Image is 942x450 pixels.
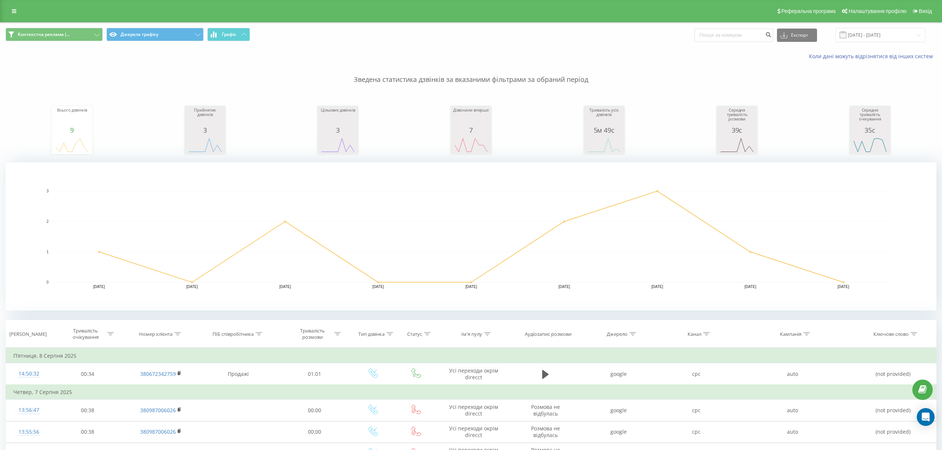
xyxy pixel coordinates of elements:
[279,363,350,385] td: 01:01
[781,8,836,14] span: Реферальна програма
[850,421,936,443] td: (not provided)
[213,331,254,337] div: ПІБ співробітника
[437,400,511,421] td: Усі переходи окрім direcct
[53,126,90,134] div: 9
[319,134,356,156] svg: A chart.
[407,331,422,337] div: Статус
[53,134,90,156] svg: A chart.
[465,285,477,289] text: [DATE]
[46,250,49,254] text: 1
[658,363,735,385] td: cpc
[46,189,49,193] text: 3
[919,8,932,14] span: Вихід
[66,328,105,340] div: Тривалість очікування
[452,134,490,156] svg: A chart.
[452,108,490,126] div: Дзвонили вперше
[6,60,936,85] p: Зведена статистика дзвінків за вказаними фільтрами за обраний період
[850,363,936,385] td: (not provided)
[525,331,572,337] div: Аудіозапис розмови
[850,400,936,421] td: (not provided)
[809,53,936,60] a: Коли дані можуть відрізнятися вiд інших систем
[53,108,90,126] div: Всього дзвінків
[279,421,350,443] td: 00:00
[917,408,935,426] div: Open Intercom Messenger
[6,28,103,41] button: Контекстна реклама (...
[52,421,123,443] td: 00:38
[580,421,658,443] td: google
[279,400,350,421] td: 00:00
[873,331,909,337] div: Ключове слово
[140,407,176,414] a: 380987006026
[372,285,384,289] text: [DATE]
[461,331,482,337] div: Ім'я пулу
[580,363,658,385] td: google
[849,8,906,14] span: Налаштування профілю
[744,285,756,289] text: [DATE]
[586,134,623,156] svg: A chart.
[140,370,176,377] a: 380672342759
[531,403,560,417] span: Розмова не відбулась
[139,331,172,337] div: Номер клієнта
[187,126,224,134] div: 3
[735,421,850,443] td: auto
[6,385,936,400] td: Четвер, 7 Серпня 2025
[586,126,623,134] div: 5м 49с
[607,331,628,337] div: Джерело
[9,331,47,337] div: [PERSON_NAME]
[852,108,889,126] div: Середня тривалість очікування
[52,400,123,421] td: 00:38
[140,428,176,435] a: 380987006026
[531,425,560,439] span: Розмова не відбулась
[437,421,511,443] td: Усі переходи окрім direcct
[718,126,755,134] div: 39с
[52,363,123,385] td: 00:34
[187,108,224,126] div: Прийнятих дзвінків
[718,108,755,126] div: Середня тривалість розмови
[207,28,250,41] button: Графік
[735,363,850,385] td: auto
[780,331,801,337] div: Кампанія
[695,29,773,42] input: Пошук за номером
[187,134,224,156] svg: A chart.
[735,400,850,421] td: auto
[437,363,511,385] td: Усі переходи окрім direcct
[718,134,755,156] svg: A chart.
[852,134,889,156] svg: A chart.
[6,348,936,363] td: П’ятниця, 8 Серпня 2025
[358,331,385,337] div: Тип дзвінка
[658,421,735,443] td: cpc
[106,28,204,41] button: Джерела трафіку
[13,403,44,417] div: 13:56:47
[293,328,332,340] div: Тривалість розмови
[586,108,623,126] div: Тривалість усіх дзвінків
[658,400,735,421] td: cpc
[319,126,356,134] div: 3
[46,280,49,284] text: 0
[580,400,658,421] td: google
[319,108,356,126] div: Цільових дзвінків
[93,285,105,289] text: [DATE]
[777,29,817,42] button: Експорт
[46,219,49,224] text: 2
[198,363,279,385] td: Продажі
[13,367,44,381] div: 14:50:32
[852,126,889,134] div: 35с
[652,285,663,289] text: [DATE]
[279,285,291,289] text: [DATE]
[18,32,70,37] span: Контекстна реклама (...
[6,162,936,311] svg: A chart.
[13,425,44,439] div: 13:55:56
[222,32,236,37] span: Графік
[688,331,701,337] div: Канал
[837,285,849,289] text: [DATE]
[186,285,198,289] text: [DATE]
[452,126,490,134] div: 7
